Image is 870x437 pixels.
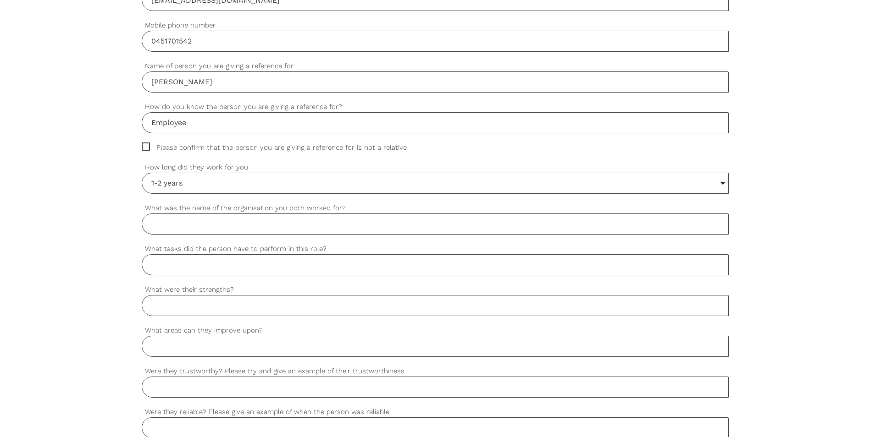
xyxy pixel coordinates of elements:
label: Mobile phone number [142,20,729,31]
label: Were they trustworthy? Please try and give an example of their trustworthiness [142,366,729,377]
label: What were their strengths? [142,284,729,295]
label: What tasks did the person have to perform in this role? [142,244,729,254]
label: How do you know the person you are giving a reference for? [142,102,729,112]
span: Please confirm that the person you are giving a reference for is not a relative [142,142,424,153]
label: What was the name of the organisation you both worked for? [142,203,729,213]
label: Name of person you are giving a reference for [142,61,729,71]
label: What areas can they improve upon? [142,325,729,336]
label: How long did they work for you [142,162,729,173]
label: Were they reliable? Please give an example of when the person was reliable. [142,407,729,417]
